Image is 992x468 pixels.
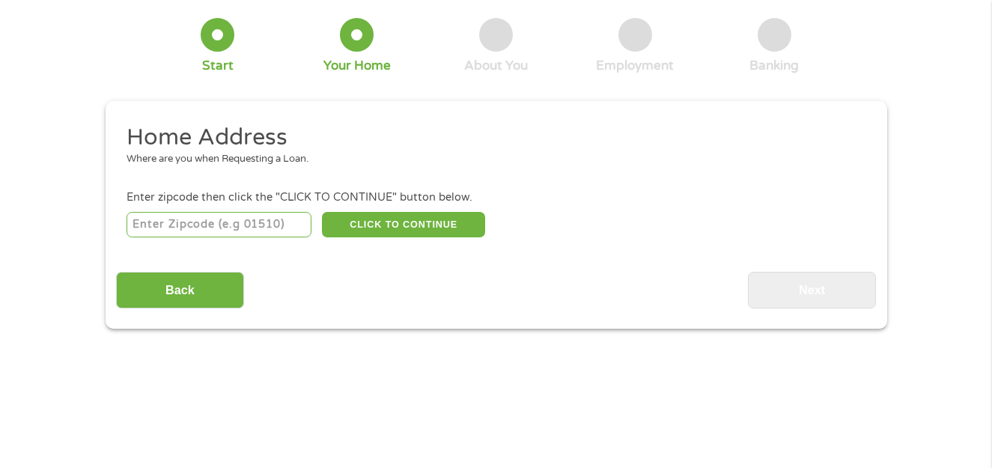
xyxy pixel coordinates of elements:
[322,212,485,237] button: CLICK TO CONTINUE
[127,212,311,237] input: Enter Zipcode (e.g 01510)
[748,272,876,309] input: Next
[749,58,799,74] div: Banking
[596,58,674,74] div: Employment
[127,123,854,153] h2: Home Address
[323,58,391,74] div: Your Home
[116,272,244,309] input: Back
[464,58,528,74] div: About You
[127,189,865,206] div: Enter zipcode then click the "CLICK TO CONTINUE" button below.
[202,58,234,74] div: Start
[127,152,854,167] div: Where are you when Requesting a Loan.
